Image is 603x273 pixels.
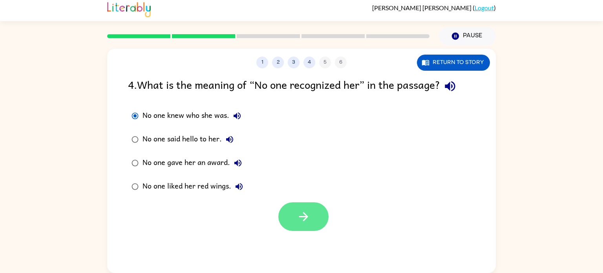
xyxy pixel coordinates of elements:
button: Pause [439,27,496,45]
button: 3 [288,57,300,68]
button: 1 [256,57,268,68]
button: 4 [303,57,315,68]
span: [PERSON_NAME] [PERSON_NAME] [372,4,473,11]
div: No one gave her an award. [143,155,246,171]
div: ( ) [372,4,496,11]
button: Return to story [417,55,490,71]
a: Logout [475,4,494,11]
div: No one said hello to her. [143,132,238,147]
button: No one said hello to her. [222,132,238,147]
button: No one liked her red wings. [231,179,247,194]
button: 2 [272,57,284,68]
div: 4 . What is the meaning of “No one recognized her” in the passage? [128,76,475,96]
button: No one gave her an award. [230,155,246,171]
div: No one knew who she was. [143,108,245,124]
div: No one liked her red wings. [143,179,247,194]
button: No one knew who she was. [229,108,245,124]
